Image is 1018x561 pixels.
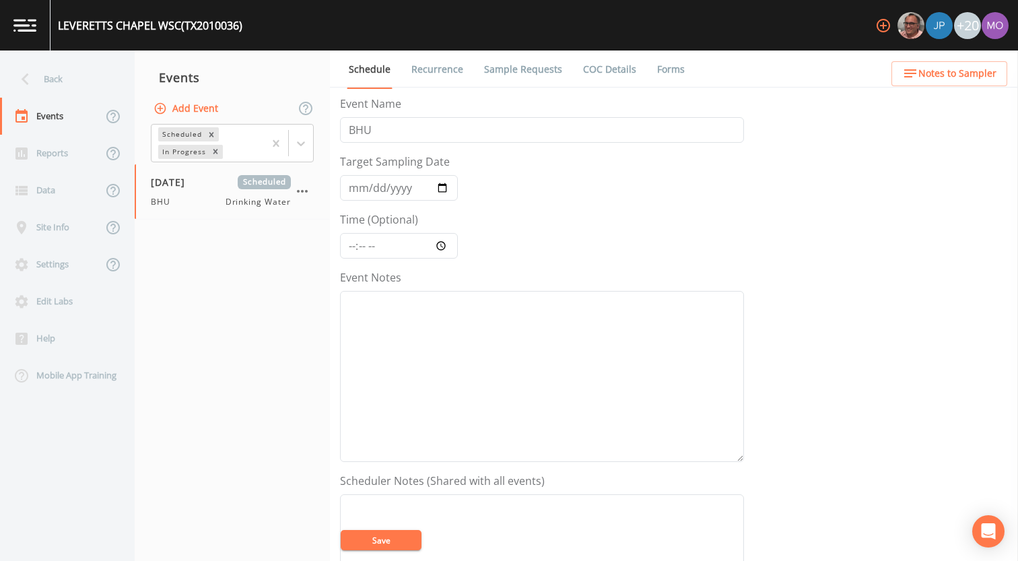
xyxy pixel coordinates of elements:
a: Sample Requests [482,51,564,88]
button: Notes to Sampler [891,61,1007,86]
span: BHU [151,196,178,208]
img: 4e251478aba98ce068fb7eae8f78b90c [982,12,1009,39]
a: Forms [655,51,687,88]
div: +20 [954,12,981,39]
a: [DATE]ScheduledBHUDrinking Water [135,164,330,220]
a: Recurrence [409,51,465,88]
a: COC Details [581,51,638,88]
div: Scheduled [158,127,204,141]
div: LEVERETTS CHAPEL WSC (TX2010036) [58,18,242,34]
span: Drinking Water [226,196,291,208]
span: Notes to Sampler [918,65,996,82]
a: Schedule [347,51,393,89]
label: Event Notes [340,269,401,286]
span: [DATE] [151,175,195,189]
div: Events [135,61,330,94]
button: Save [341,530,421,550]
span: Scheduled [238,175,291,189]
div: Joshua gere Paul [925,12,953,39]
label: Time (Optional) [340,211,418,228]
button: Add Event [151,96,224,121]
img: logo [13,19,36,32]
div: Remove Scheduled [204,127,219,141]
div: Mike Franklin [897,12,925,39]
label: Target Sampling Date [340,154,450,170]
img: 41241ef155101aa6d92a04480b0d0000 [926,12,953,39]
div: Remove In Progress [208,145,223,159]
div: In Progress [158,145,208,159]
label: Scheduler Notes (Shared with all events) [340,473,545,489]
img: e2d790fa78825a4bb76dcb6ab311d44c [897,12,924,39]
label: Event Name [340,96,401,112]
div: Open Intercom Messenger [972,515,1005,548]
